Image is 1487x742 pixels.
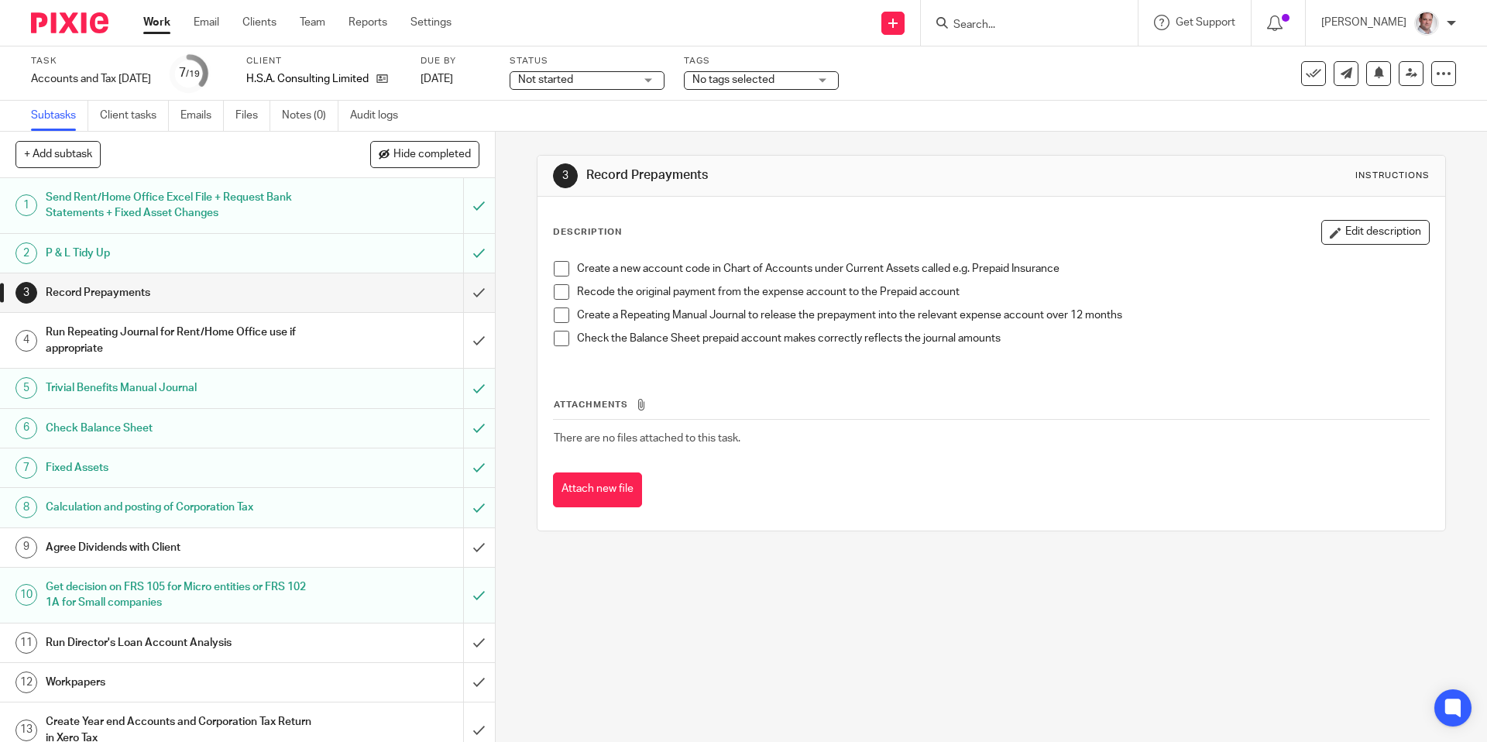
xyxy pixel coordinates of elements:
div: 3 [553,163,578,188]
button: + Add subtask [15,141,101,167]
p: Create a new account code in Chart of Accounts under Current Assets called e.g. Prepaid Insurance [577,261,1428,277]
label: Client [246,55,401,67]
a: Emails [180,101,224,131]
h1: Check Balance Sheet [46,417,314,440]
div: Accounts and Tax [DATE] [31,71,151,87]
p: Create a Repeating Manual Journal to release the prepayment into the relevant expense account ove... [577,307,1428,323]
span: [DATE] [421,74,453,84]
div: 13 [15,720,37,741]
h1: Fixed Assets [46,456,314,479]
h1: Record Prepayments [46,281,314,304]
div: 3 [15,282,37,304]
div: 10 [15,584,37,606]
a: Team [300,15,325,30]
h1: Record Prepayments [586,167,1025,184]
div: 9 [15,537,37,558]
span: Hide completed [393,149,471,161]
label: Due by [421,55,490,67]
div: 6 [15,417,37,439]
h1: Run Director's Loan Account Analysis [46,631,314,654]
p: H.S.A. Consulting Limited [246,71,369,87]
h1: Calculation and posting of Corporation Tax [46,496,314,519]
button: Hide completed [370,141,479,167]
a: Email [194,15,219,30]
span: There are no files attached to this task. [554,433,740,444]
a: Reports [349,15,387,30]
div: 11 [15,632,37,654]
button: Edit description [1321,220,1430,245]
a: Clients [242,15,276,30]
h1: P & L Tidy Up [46,242,314,265]
button: Attach new file [553,472,642,507]
span: Get Support [1176,17,1235,28]
a: Subtasks [31,101,88,131]
label: Status [510,55,665,67]
p: Recode the original payment from the expense account to the Prepaid account [577,284,1428,300]
img: Munro%20Partners-3202.jpg [1414,11,1439,36]
div: 7 [179,64,200,82]
div: 1 [15,194,37,216]
span: Not started [518,74,573,85]
input: Search [952,19,1091,33]
div: Instructions [1355,170,1430,182]
h1: Send Rent/Home Office Excel File + Request Bank Statements + Fixed Asset Changes [46,186,314,225]
p: Description [553,226,622,239]
label: Tags [684,55,839,67]
div: 8 [15,496,37,518]
h1: Run Repeating Journal for Rent/Home Office use if appropriate [46,321,314,360]
div: 5 [15,377,37,399]
div: 4 [15,330,37,352]
a: Work [143,15,170,30]
a: Settings [410,15,452,30]
img: Pixie [31,12,108,33]
label: Task [31,55,151,67]
a: Client tasks [100,101,169,131]
div: 12 [15,672,37,693]
a: Files [235,101,270,131]
div: 7 [15,457,37,479]
h1: Trivial Benefits Manual Journal [46,376,314,400]
a: Audit logs [350,101,410,131]
small: /19 [186,70,200,78]
a: Notes (0) [282,101,338,131]
span: No tags selected [692,74,774,85]
span: Attachments [554,400,628,409]
div: Accounts and Tax 31 Dec 2024 [31,71,151,87]
p: Check the Balance Sheet prepaid account makes correctly reflects the journal amounts [577,331,1428,346]
div: 2 [15,242,37,264]
h1: Get decision on FRS 105 for Micro entities or FRS 102 1A for Small companies [46,575,314,615]
h1: Workpapers [46,671,314,694]
h1: Agree Dividends with Client [46,536,314,559]
p: [PERSON_NAME] [1321,15,1406,30]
